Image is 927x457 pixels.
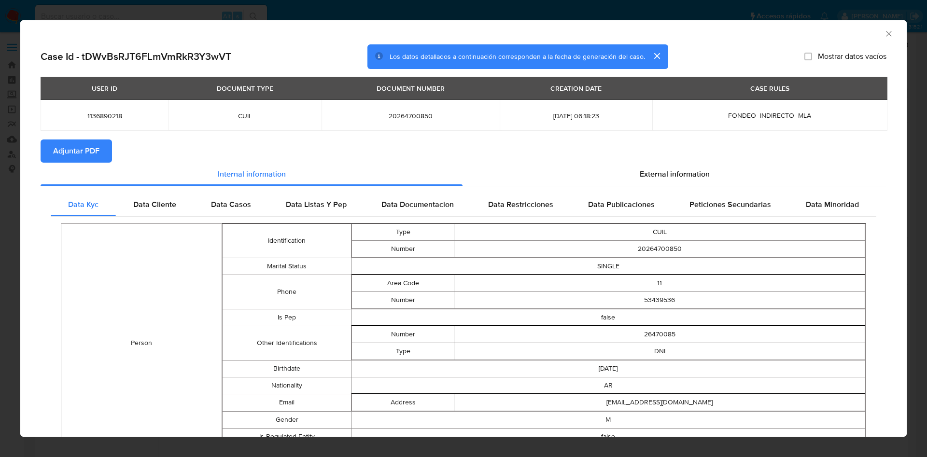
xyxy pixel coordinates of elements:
button: Adjuntar PDF [41,139,112,163]
td: false [351,309,865,326]
h2: Case Id - tDWvBsRJT6FLmVmRkR3Y3wVT [41,50,231,63]
td: AR [351,377,865,394]
td: CUIL [454,223,865,240]
td: Phone [223,275,351,309]
span: Data Casos [211,199,251,210]
td: Marital Status [223,258,351,275]
span: Data Minoridad [806,199,859,210]
span: [DATE] 06:18:23 [511,111,641,120]
button: Cerrar ventana [884,29,893,38]
div: Detailed info [41,163,886,186]
div: Detailed internal info [51,193,876,216]
span: Data Listas Y Pep [286,199,347,210]
span: FONDEO_INDIRECTO_MLA [728,111,811,120]
td: Gender [223,411,351,428]
span: Internal information [218,168,286,180]
span: Mostrar datos vacíos [818,52,886,61]
div: DOCUMENT TYPE [211,80,279,97]
td: DNI [454,343,865,360]
span: Data Documentacion [381,199,454,210]
td: [EMAIL_ADDRESS][DOMAIN_NAME] [454,394,865,411]
div: CREATION DATE [545,80,607,97]
td: Type [351,223,454,240]
td: Other Identifications [223,326,351,360]
td: 53439536 [454,291,865,308]
td: Is Pep [223,309,351,326]
span: Data Restricciones [488,199,553,210]
span: Los datos detallados a continuación corresponden a la fecha de generación del caso. [390,52,645,61]
td: Number [351,326,454,343]
div: closure-recommendation-modal [20,20,907,437]
div: CASE RULES [744,80,795,97]
td: Area Code [351,275,454,291]
td: SINGLE [351,258,865,275]
span: Adjuntar PDF [53,140,99,162]
td: Identification [223,223,351,258]
div: DOCUMENT NUMBER [371,80,450,97]
div: USER ID [86,80,123,97]
span: CUIL [180,111,309,120]
span: Data Publicaciones [588,199,655,210]
td: Address [351,394,454,411]
span: Peticiones Secundarias [689,199,771,210]
span: External information [640,168,710,180]
span: 1136890218 [52,111,157,120]
td: Nationality [223,377,351,394]
td: [DATE] [351,360,865,377]
td: Is Regulated Entity [223,428,351,445]
td: 26470085 [454,326,865,343]
span: Data Kyc [68,199,98,210]
span: Data Cliente [133,199,176,210]
td: Type [351,343,454,360]
td: 11 [454,275,865,291]
td: Email [223,394,351,411]
td: false [351,428,865,445]
td: Number [351,240,454,257]
input: Mostrar datos vacíos [804,53,812,60]
button: cerrar [645,44,668,68]
td: Birthdate [223,360,351,377]
td: 20264700850 [454,240,865,257]
td: M [351,411,865,428]
td: Number [351,291,454,308]
span: 20264700850 [333,111,488,120]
